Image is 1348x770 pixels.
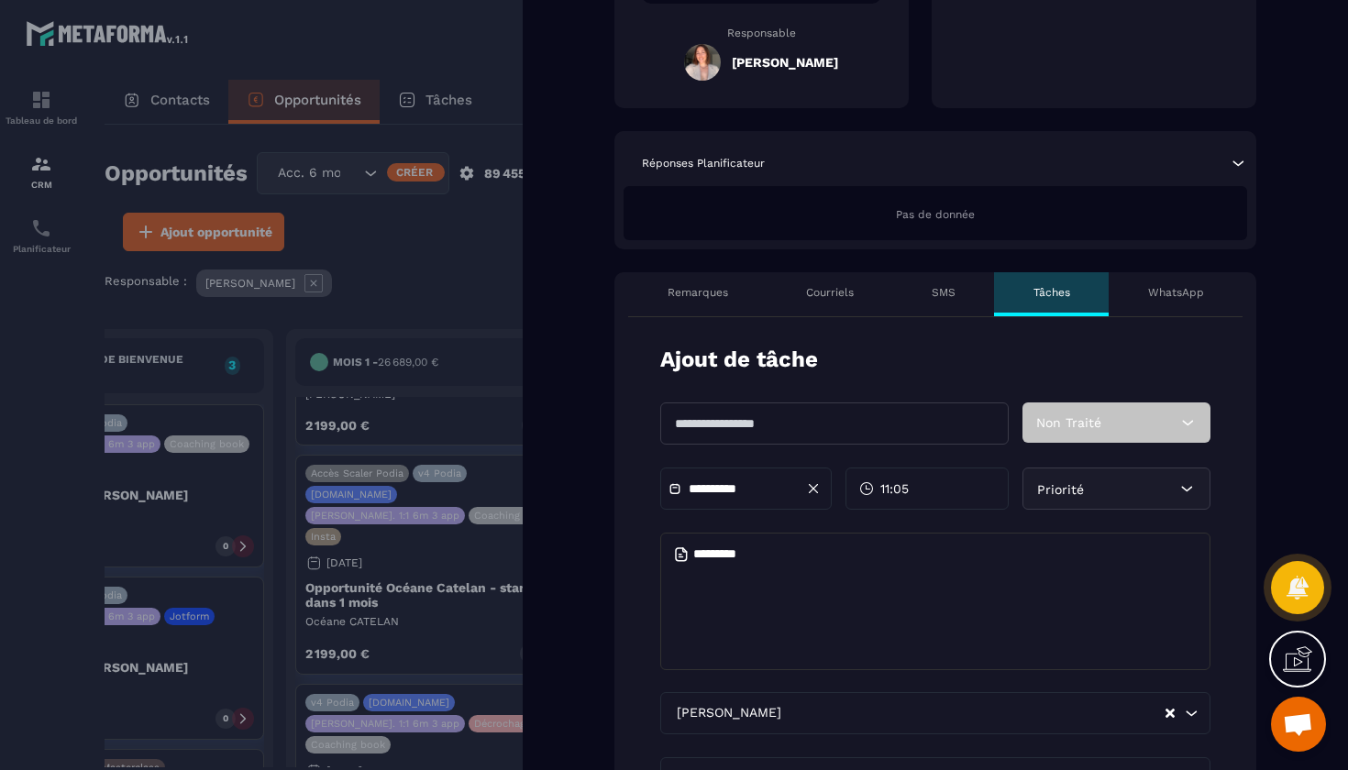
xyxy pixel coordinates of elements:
p: Courriels [806,285,854,300]
span: 11:05 [880,479,909,498]
span: Priorité [1037,482,1084,497]
p: Tâches [1033,285,1070,300]
p: SMS [932,285,956,300]
div: Search for option [660,692,1210,734]
input: Search for option [785,703,1164,723]
p: Remarques [668,285,728,300]
button: Clear Selected [1166,707,1175,720]
a: Ouvrir le chat [1271,697,1326,752]
p: Réponses Planificateur [642,156,765,170]
span: [PERSON_NAME] [672,703,785,723]
p: WhatsApp [1148,285,1204,300]
span: Non Traité [1036,415,1101,430]
span: Pas de donnée [896,208,975,221]
p: Ajout de tâche [660,345,818,375]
